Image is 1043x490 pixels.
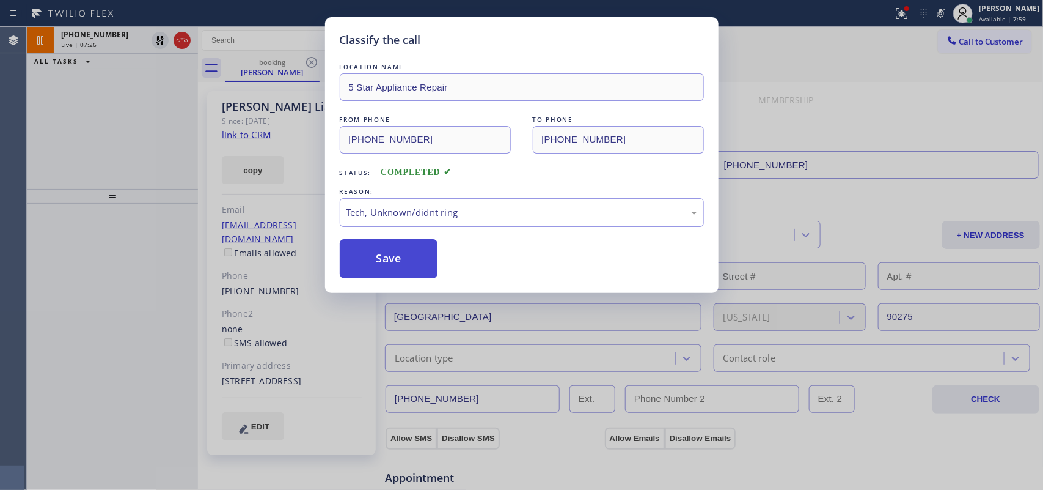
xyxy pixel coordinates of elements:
[340,61,704,73] div: LOCATION NAME
[340,239,438,278] button: Save
[346,206,697,220] div: Tech, Unknown/didnt ring
[340,185,704,198] div: REASON:
[340,113,511,126] div: FROM PHONE
[340,32,421,48] h5: Classify the call
[381,168,452,177] span: COMPLETED
[340,168,371,177] span: Status:
[533,113,704,126] div: TO PHONE
[533,126,704,154] input: To phone
[340,126,511,154] input: From phone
